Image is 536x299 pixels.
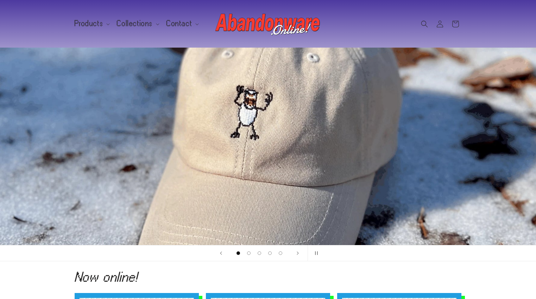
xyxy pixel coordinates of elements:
span: Contact [166,20,192,27]
button: Previous slide [213,245,229,261]
span: Collections [117,20,153,27]
img: Abandonware [215,10,321,38]
summary: Products [70,16,113,31]
span: Products [75,20,103,27]
button: Load slide 2 of 5 [244,248,254,258]
summary: Collections [113,16,162,31]
h2: Now online! [75,271,462,282]
summary: Search [417,16,432,32]
summary: Contact [162,16,202,31]
button: Load slide 4 of 5 [265,248,275,258]
button: Load slide 1 of 5 [233,248,244,258]
button: Load slide 5 of 5 [275,248,286,258]
button: Next slide [290,245,305,261]
button: Pause slideshow [308,245,323,261]
a: Abandonware [213,7,323,41]
button: Load slide 3 of 5 [254,248,265,258]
